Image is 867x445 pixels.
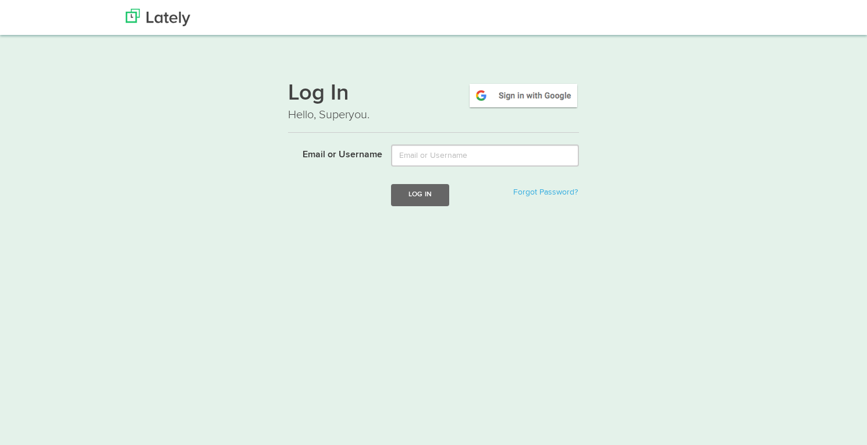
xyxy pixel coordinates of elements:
[468,82,579,109] img: google-signin.png
[126,9,190,26] img: Lately
[391,184,449,206] button: Log In
[279,144,382,162] label: Email or Username
[288,82,579,107] h1: Log In
[288,107,579,123] p: Hello, Superyou.
[391,144,579,167] input: Email or Username
[513,188,578,196] a: Forgot Password?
